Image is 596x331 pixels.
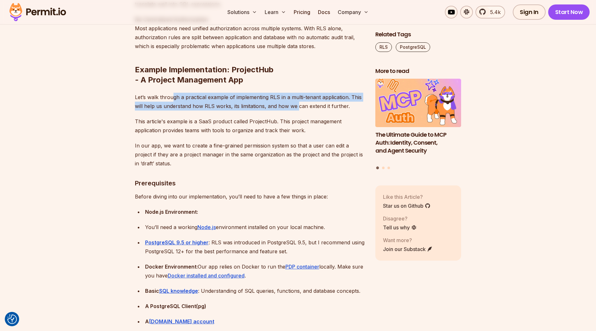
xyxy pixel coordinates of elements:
[7,314,17,324] img: Revisit consent button
[375,42,392,52] a: RLS
[396,42,430,52] a: PostgreSQL
[376,167,379,169] button: Go to slide 1
[375,79,461,163] li: 1 of 3
[145,318,149,325] strong: A
[145,262,365,280] div: Our app relies on Docker to run the locally. Make sure you have .
[135,192,365,201] p: Before diving into our implementation, you’ll need to have a few things in place:
[145,239,209,246] a: PostgreSQL 9.5 or higher
[159,288,198,294] a: SQL knowledge
[145,263,198,270] strong: Docker Environment:
[291,6,313,18] a: Pricing
[486,8,501,16] span: 5.4k
[168,272,245,279] a: Docker installed and configured
[285,263,319,270] a: PDP container
[145,286,365,295] div: : Understanding of SQL queries, functions, and database concepts.
[145,303,206,309] strong: A PostgreSQL Client(pg)
[135,141,365,168] p: In our app, we want to create a fine-grained permission system so that a user can edit a project ...
[6,1,69,23] img: Permit logo
[135,39,365,85] h2: Example Implementation: ProjectHub - A Project Management App
[135,93,365,111] p: Let’s walk through a practical example of implementing RLS in a multi-tenant application. This wi...
[383,202,430,210] a: Star us on Github
[375,31,461,39] h2: Related Tags
[375,79,461,170] div: Posts
[145,209,198,215] strong: Node.js Environment:
[7,314,17,324] button: Consent Preferences
[315,6,333,18] a: Docs
[513,4,546,20] a: Sign In
[335,6,371,18] button: Company
[387,167,390,169] button: Go to slide 3
[383,245,433,253] a: Join our Substack
[383,193,430,201] p: Like this Article?
[145,223,365,232] div: You’ll need a working environment installed on your local machine.
[375,131,461,155] h3: The Ultimate Guide to MCP Auth: Identity, Consent, and Agent Security
[145,288,159,294] strong: Basic
[383,224,417,231] a: Tell us why
[135,117,365,135] p: This article's example is a SaaS product called ProjectHub. This project management application p...
[225,6,260,18] button: Solutions
[149,318,214,325] a: [DOMAIN_NAME] account
[375,67,461,75] h2: More to read
[375,79,461,127] img: The Ultimate Guide to MCP Auth: Identity, Consent, and Agent Security
[262,6,289,18] button: Learn
[383,215,417,222] p: Disagree?
[145,238,365,256] div: : RLS was introduced in PostgreSQL 9.5, but I recommend using PostgreSQL 12+ for the best perform...
[382,167,385,169] button: Go to slide 2
[383,236,433,244] p: Want more?
[135,15,365,51] p: Most applications need unified authorization across multiple systems. With RLS alone, authorizati...
[197,224,216,230] a: Node.js
[548,4,590,20] a: Start Now
[375,79,461,163] a: The Ultimate Guide to MCP Auth: Identity, Consent, and Agent SecurityThe Ultimate Guide to MCP Au...
[135,178,365,188] h3: Prerequisites
[475,6,505,18] a: 5.4k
